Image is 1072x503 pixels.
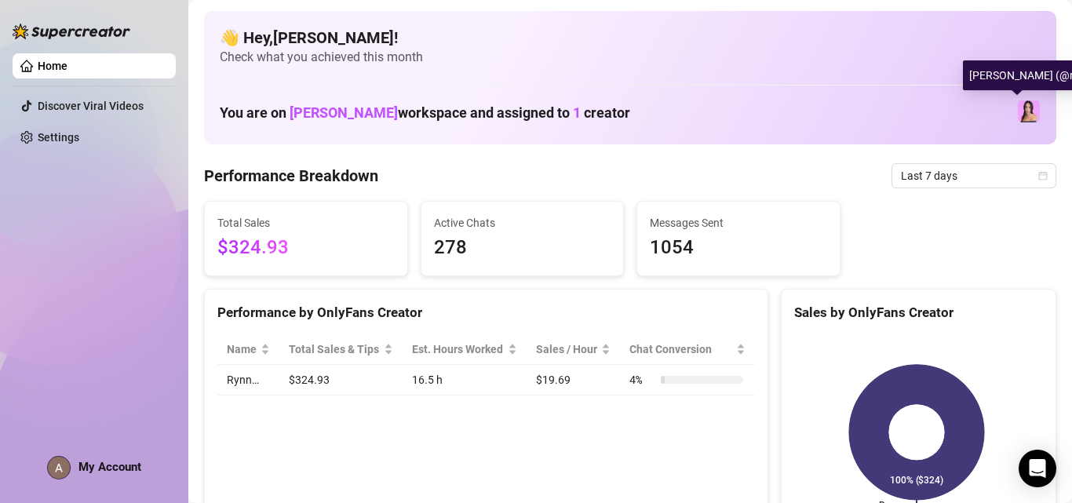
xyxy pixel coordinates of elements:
span: [PERSON_NAME] [290,104,398,121]
span: $324.93 [217,233,395,263]
h4: Performance Breakdown [204,165,378,187]
div: Performance by OnlyFans Creator [217,302,755,323]
th: Total Sales & Tips [279,334,403,365]
span: Name [227,341,257,358]
td: $19.69 [527,365,621,395]
a: Home [38,60,67,72]
span: Total Sales & Tips [289,341,381,358]
span: 1 [573,104,581,121]
span: calendar [1038,171,1048,180]
h1: You are on workspace and assigned to creator [220,104,630,122]
span: 4 % [629,371,655,388]
span: Active Chats [434,214,611,231]
td: Rynn… [217,365,279,395]
th: Sales / Hour [527,334,621,365]
td: $324.93 [279,365,403,395]
div: Sales by OnlyFans Creator [794,302,1043,323]
th: Chat Conversion [620,334,754,365]
span: Chat Conversion [629,341,732,358]
a: Discover Viral Videos [38,100,144,112]
span: Last 7 days [901,164,1047,188]
a: Settings [38,131,79,144]
div: Est. Hours Worked [412,341,505,358]
h4: 👋 Hey, [PERSON_NAME] ! [220,27,1041,49]
img: Rynn [1018,100,1040,122]
th: Name [217,334,279,365]
span: Sales / Hour [536,341,599,358]
span: Check what you achieved this month [220,49,1041,66]
span: 1054 [650,233,827,263]
span: 278 [434,233,611,263]
span: My Account [78,460,141,474]
span: Total Sales [217,214,395,231]
span: Messages Sent [650,214,827,231]
td: 16.5 h [403,365,527,395]
div: Open Intercom Messenger [1019,450,1056,487]
img: logo-BBDzfeDw.svg [13,24,130,39]
img: ACg8ocKCpcGiJ7yVzdt2aG-9qaCmMM5Zb_w_D-wt5Sa_7i7sgsQHTQ=s96-c [48,457,70,479]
